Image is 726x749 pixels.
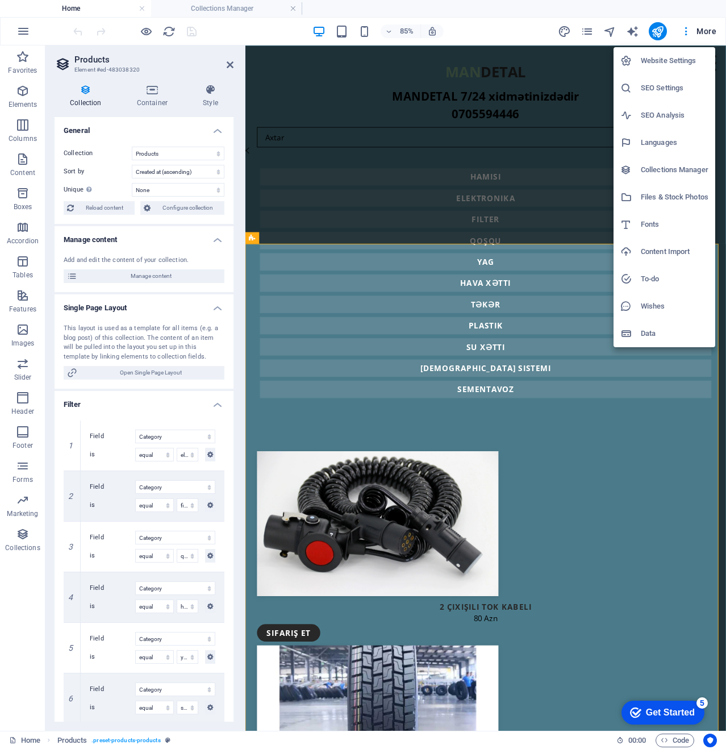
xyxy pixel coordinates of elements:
div: Get Started [34,13,82,23]
div: 5 [84,2,95,14]
div: Get Started 5 items remaining, 0% complete [9,6,92,30]
h6: SEO Settings [641,81,708,95]
h6: Fonts [641,218,708,231]
h6: Content Import [641,245,708,259]
h6: Data [641,327,708,340]
h6: Wishes [641,299,708,313]
h6: Collections Manager [641,163,708,177]
h6: Website Settings [641,54,708,68]
h6: Files & Stock Photos [641,190,708,204]
h6: SEO Analysis [641,109,708,122]
h6: To-do [641,272,708,286]
h6: Languages [641,136,708,149]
